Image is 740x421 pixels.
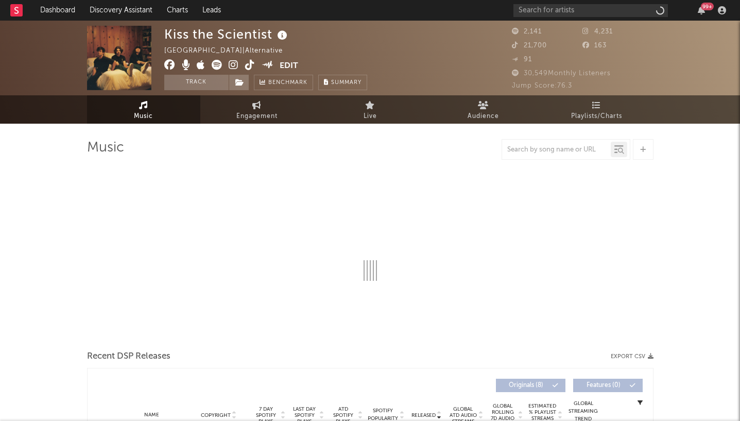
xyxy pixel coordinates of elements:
[540,95,653,124] a: Playlists/Charts
[468,110,499,123] span: Audience
[364,110,377,123] span: Live
[571,110,622,123] span: Playlists/Charts
[411,412,436,418] span: Released
[254,75,313,90] a: Benchmark
[611,353,653,360] button: Export CSV
[318,75,367,90] button: Summary
[87,95,200,124] a: Music
[496,379,565,392] button: Originals(8)
[512,82,572,89] span: Jump Score: 76.3
[512,56,532,63] span: 91
[582,28,613,35] span: 4,231
[87,350,170,363] span: Recent DSP Releases
[331,80,362,86] span: Summary
[513,4,668,17] input: Search for artists
[502,146,611,154] input: Search by song name or URL
[118,411,186,419] div: Name
[164,45,295,57] div: [GEOGRAPHIC_DATA] | Alternative
[280,60,298,73] button: Edit
[427,95,540,124] a: Audience
[268,77,307,89] span: Benchmark
[512,70,611,77] span: 30,549 Monthly Listeners
[200,95,314,124] a: Engagement
[164,26,290,43] div: Kiss the Scientist
[164,75,229,90] button: Track
[698,6,705,14] button: 99+
[512,28,542,35] span: 2,141
[134,110,153,123] span: Music
[201,412,231,418] span: Copyright
[314,95,427,124] a: Live
[503,382,550,389] span: Originals ( 8 )
[236,110,278,123] span: Engagement
[573,379,643,392] button: Features(0)
[512,42,547,49] span: 21,700
[580,382,627,389] span: Features ( 0 )
[582,42,607,49] span: 163
[701,3,714,10] div: 99 +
